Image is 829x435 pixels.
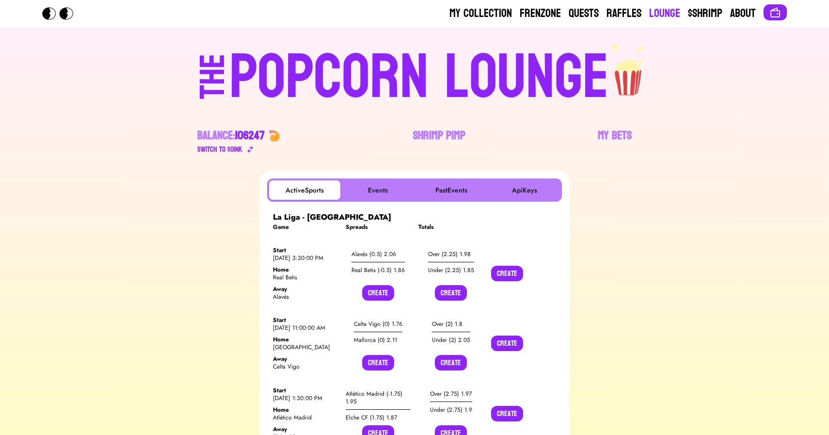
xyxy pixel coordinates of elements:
[273,266,338,274] div: Home
[730,6,756,21] a: About
[269,130,280,142] img: 🍤
[197,144,242,155] div: Switch to $ OINK
[346,386,411,410] div: Atlético Madrid (-1.75) 1.95
[569,6,599,21] a: Quests
[418,223,483,231] div: Totals
[415,180,487,200] button: PastEvents
[489,180,560,200] button: ApiKeys
[649,6,680,21] a: Lounge
[362,285,394,301] button: Create
[435,355,467,371] button: Create
[346,223,411,231] div: Spreads
[769,7,781,18] img: Connect wallet
[273,293,338,301] div: Alavés
[432,316,470,332] div: Over (2) 1.8
[346,410,411,425] div: Elche CF (1.75) 1.87
[491,406,523,421] button: Create
[273,343,338,351] div: [GEOGRAPHIC_DATA]
[413,128,465,155] a: Shrimp Pimp
[273,336,338,343] div: Home
[598,128,632,155] a: My Bets
[269,180,340,200] button: ActiveSports
[273,394,338,402] div: [DATE] 1:30:00 PM
[273,246,338,254] div: Start
[235,125,265,146] span: 106247
[362,355,394,371] button: Create
[430,402,472,418] div: Under (2.75) 1.9
[606,6,641,21] a: Raffles
[273,387,338,394] div: Start
[354,316,402,332] div: Celta Vigo (0) 1.76
[42,7,81,20] img: Popcorn
[688,6,722,21] a: $Shrimp
[351,262,405,278] div: Real Betis (-0.5) 1.86
[273,425,338,433] div: Away
[273,254,338,262] div: [DATE] 3:30:00 PM
[430,386,472,402] div: Over (2.75) 1.97
[116,43,713,109] a: THEPOPCORN LOUNGEpopcorn
[609,43,649,97] img: popcorn
[520,6,561,21] a: Frenzone
[491,336,523,351] button: Create
[354,332,402,348] div: Mallorca (0) 2.11
[273,355,338,363] div: Away
[273,316,338,324] div: Start
[273,414,338,421] div: Atlético Madrid
[229,47,609,109] div: POPCORN LOUNGE
[351,246,405,262] div: Alavés (0.5) 2.06
[432,332,470,348] div: Under (2) 2.05
[273,223,338,231] div: Game
[342,180,414,200] button: Events
[197,128,265,144] div: Balance:
[428,246,474,262] div: Over (2.25) 1.98
[195,54,230,118] div: THE
[273,285,338,293] div: Away
[273,406,338,414] div: Home
[273,363,338,371] div: Celta Vigo
[435,285,467,301] button: Create
[428,262,474,278] div: Under (2.25) 1.85
[273,324,338,332] div: [DATE] 11:00:00 AM
[491,266,523,281] button: Create
[449,6,512,21] a: My Collection
[273,211,556,223] div: La Liga - [GEOGRAPHIC_DATA]
[273,274,338,281] div: Real Betis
